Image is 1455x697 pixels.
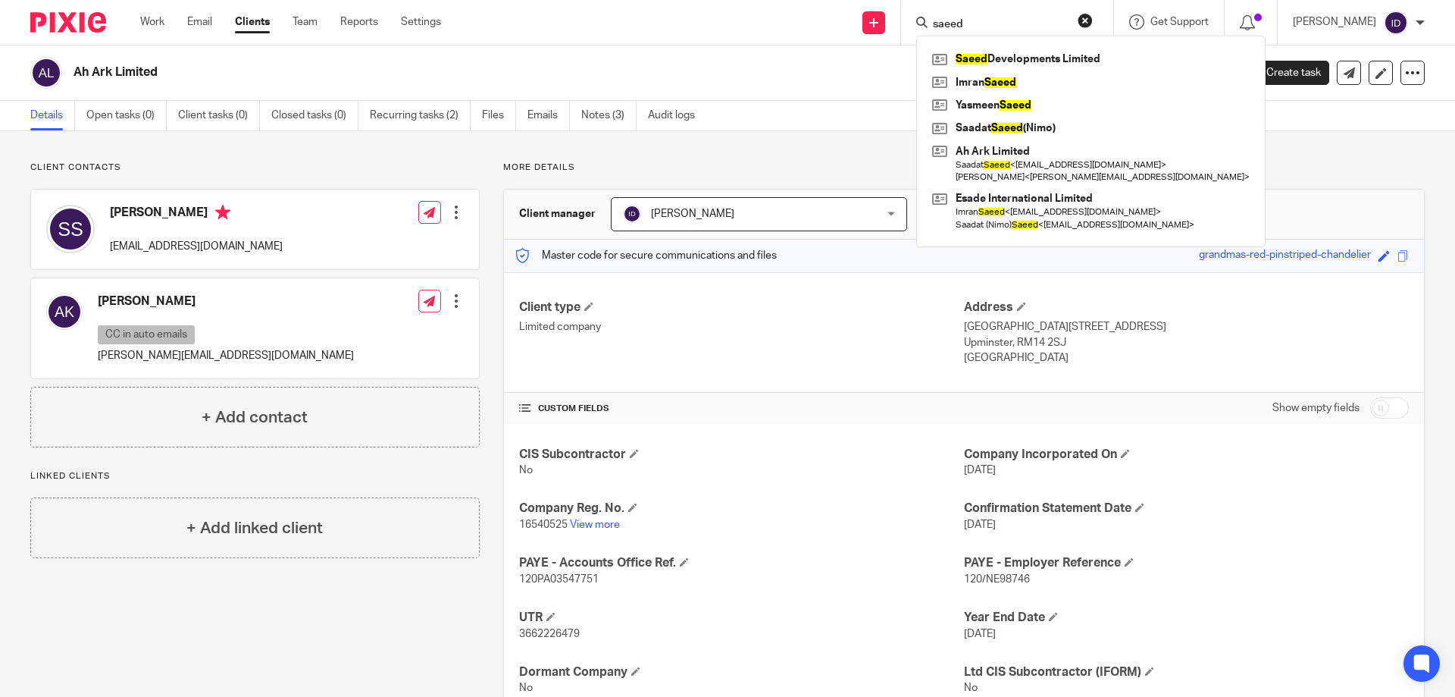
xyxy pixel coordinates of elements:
a: Clients [235,14,270,30]
h4: [PERSON_NAME] [110,205,283,224]
a: Recurring tasks (2) [370,101,471,130]
h4: UTR [519,610,964,626]
span: No [519,683,533,693]
a: Reports [340,14,378,30]
p: Linked clients [30,470,480,482]
a: Closed tasks (0) [271,101,358,130]
h4: + Add linked client [186,516,323,540]
span: Get Support [1150,17,1209,27]
p: [GEOGRAPHIC_DATA] [964,350,1409,366]
p: Upminster, RM14 2SJ [964,335,1409,350]
a: Open tasks (0) [86,101,167,130]
span: [DATE] [964,520,996,530]
h4: Client type [519,300,964,316]
h4: Company Incorporated On [964,447,1409,463]
span: No [964,683,978,693]
a: Files [482,101,516,130]
img: svg%3E [1384,11,1408,35]
h4: CUSTOM FIELDS [519,403,964,415]
img: svg%3E [30,57,62,89]
h4: PAYE - Accounts Office Ref. [519,555,964,571]
a: Team [293,14,318,30]
p: Master code for secure communications and files [515,248,777,263]
input: Search [931,18,1068,32]
button: Clear [1078,13,1093,28]
a: Email [187,14,212,30]
label: Show empty fields [1272,400,1360,416]
span: [PERSON_NAME] [651,209,734,219]
p: Client contacts [30,162,480,174]
h4: Dormant Company [519,664,964,680]
h2: Ah Ark Limited [74,64,990,80]
span: [DATE] [964,465,996,476]
img: svg%3E [46,294,83,330]
img: svg%3E [46,205,95,253]
a: View more [570,520,620,530]
h4: Ltd CIS Subcontractor (IFORM) [964,664,1409,680]
a: Details [30,101,75,130]
h4: Confirmation Statement Date [964,501,1409,516]
div: grandmas-red-pinstriped-chandelier [1199,247,1371,265]
span: 120PA03547751 [519,574,599,585]
span: 3662226479 [519,629,580,639]
i: Primary [215,205,230,220]
p: [EMAIL_ADDRESS][DOMAIN_NAME] [110,239,283,254]
h4: Company Reg. No. [519,501,964,516]
h4: CIS Subcontractor [519,447,964,463]
span: No [519,465,533,476]
a: Settings [401,14,441,30]
h3: Client manager [519,206,596,221]
a: Emails [527,101,570,130]
p: [PERSON_NAME][EMAIL_ADDRESS][DOMAIN_NAME] [98,348,354,363]
h4: PAYE - Employer Reference [964,555,1409,571]
a: Create task [1241,61,1329,85]
h4: Year End Date [964,610,1409,626]
span: [DATE] [964,629,996,639]
h4: Address [964,300,1409,316]
h4: [PERSON_NAME] [98,294,354,309]
img: svg%3E [623,205,641,223]
p: More details [503,162,1425,174]
span: 16540525 [519,520,568,530]
span: 120/NE98746 [964,574,1030,585]
a: Work [140,14,164,30]
a: Notes (3) [581,101,637,130]
p: [PERSON_NAME] [1293,14,1376,30]
a: Audit logs [648,101,706,130]
p: [GEOGRAPHIC_DATA][STREET_ADDRESS] [964,319,1409,334]
a: Client tasks (0) [178,101,260,130]
p: CC in auto emails [98,325,195,344]
img: Pixie [30,12,106,33]
h4: + Add contact [202,406,308,429]
p: Limited company [519,319,964,334]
